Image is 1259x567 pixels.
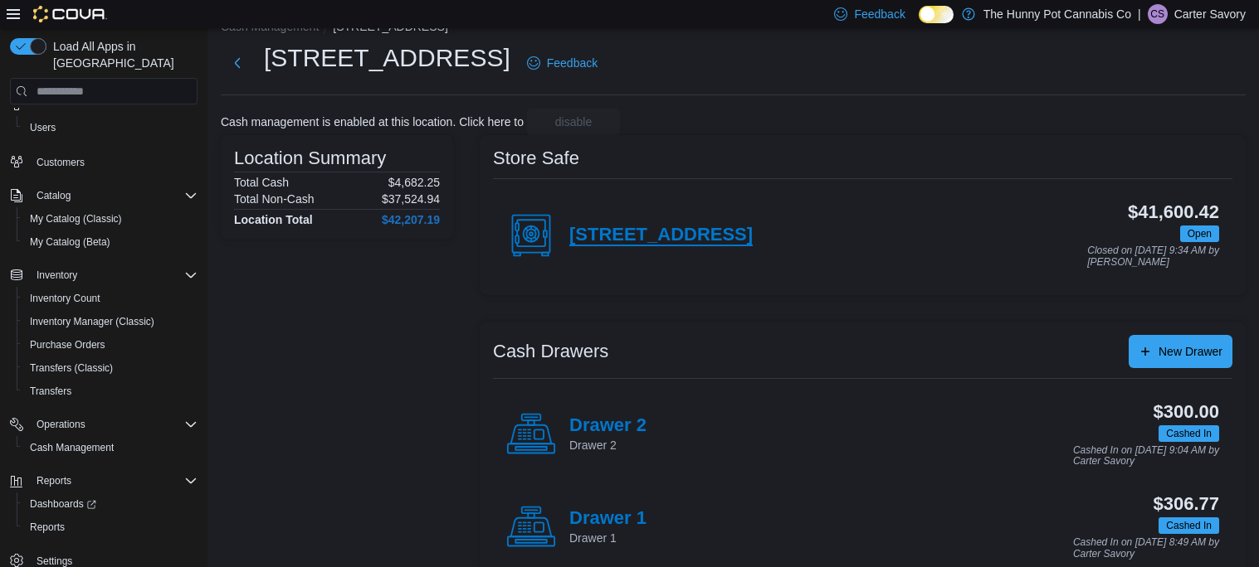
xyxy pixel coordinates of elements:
[1154,494,1219,514] h3: $306.77
[23,118,198,138] span: Users
[23,358,120,378] a: Transfers (Classic)
[520,46,604,80] a: Feedback
[23,209,198,229] span: My Catalog (Classic)
[30,441,114,454] span: Cash Management
[30,265,84,285] button: Inventory
[382,192,440,206] p: $37,524.94
[30,414,198,434] span: Operations
[17,310,204,333] button: Inventory Manager (Classic)
[234,192,315,206] h6: Total Non-Cash
[23,494,198,514] span: Dashboards
[382,213,440,226] h4: $42,207.19
[17,287,204,310] button: Inventory Count
[17,333,204,356] button: Purchase Orders
[221,46,254,80] button: Next
[17,356,204,380] button: Transfers (Classic)
[569,225,753,246] h4: [STREET_ADDRESS]
[1166,518,1212,533] span: Cashed In
[30,186,198,206] span: Catalog
[23,232,198,252] span: My Catalog (Beta)
[1128,202,1219,222] h3: $41,600.42
[1087,245,1219,268] p: Closed on [DATE] 9:34 AM by [PERSON_NAME]
[3,264,204,287] button: Inventory
[23,209,129,229] a: My Catalog (Classic)
[569,415,647,437] h4: Drawer 2
[1148,4,1168,24] div: Carter Savory
[17,492,204,516] a: Dashboards
[30,292,100,305] span: Inventory Count
[30,361,113,375] span: Transfers (Classic)
[37,418,85,431] span: Operations
[1159,343,1222,360] span: New Drawer
[3,469,204,492] button: Reports
[1174,4,1246,24] p: Carter Savory
[983,4,1131,24] p: The Hunny Pot Cannabis Co
[264,41,510,75] h1: [STREET_ADDRESS]
[1129,335,1232,368] button: New Drawer
[23,381,198,401] span: Transfers
[1150,4,1164,24] span: CS
[46,38,198,71] span: Load All Apps in [GEOGRAPHIC_DATA]
[1159,425,1219,442] span: Cashed In
[23,517,198,537] span: Reports
[527,109,620,135] button: disable
[33,6,107,22] img: Cova
[1073,537,1219,560] p: Cashed In on [DATE] 8:49 AM by Carter Savory
[17,436,204,459] button: Cash Management
[23,517,71,537] a: Reports
[1166,426,1212,441] span: Cashed In
[234,213,313,226] h4: Location Total
[30,414,92,434] button: Operations
[23,335,112,355] a: Purchase Orders
[23,358,198,378] span: Transfers (Classic)
[30,471,198,491] span: Reports
[30,121,56,134] span: Users
[3,413,204,436] button: Operations
[3,184,204,207] button: Catalog
[30,521,65,534] span: Reports
[30,497,96,511] span: Dashboards
[1180,225,1219,242] span: Open
[569,508,647,530] h4: Drawer 1
[1073,445,1219,468] p: Cashed In on [DATE] 9:04 AM by Carter Savory
[37,156,85,169] span: Customers
[37,269,77,282] span: Inventory
[30,265,198,285] span: Inventory
[23,438,198,458] span: Cash Management
[23,288,198,308] span: Inventory Count
[23,232,117,252] a: My Catalog (Beta)
[30,385,71,398] span: Transfers
[23,312,161,332] a: Inventory Manager (Classic)
[23,494,103,514] a: Dashboards
[388,176,440,189] p: $4,682.25
[3,149,204,173] button: Customers
[30,151,198,172] span: Customers
[17,116,204,139] button: Users
[30,153,91,172] a: Customers
[23,438,120,458] a: Cash Management
[23,288,107,308] a: Inventory Count
[1188,226,1212,241] span: Open
[23,118,62,138] a: Users
[30,186,77,206] button: Catalog
[17,207,204,230] button: My Catalog (Classic)
[854,6,905,22] span: Feedback
[17,230,204,254] button: My Catalog (Beta)
[23,312,198,332] span: Inventory Manager (Classic)
[30,315,154,328] span: Inventory Manager (Classic)
[30,338,105,351] span: Purchase Orders
[37,189,71,202] span: Catalog
[569,530,647,546] p: Drawer 1
[493,148,579,168] h3: Store Safe
[234,148,386,168] h3: Location Summary
[569,437,647,453] p: Drawer 2
[30,235,110,249] span: My Catalog (Beta)
[30,212,122,225] span: My Catalog (Classic)
[919,6,954,23] input: Dark Mode
[37,474,71,487] span: Reports
[555,114,592,130] span: disable
[23,335,198,355] span: Purchase Orders
[1154,402,1219,422] h3: $300.00
[221,18,1246,38] nav: An example of EuiBreadcrumbs
[493,342,608,361] h3: Cash Drawers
